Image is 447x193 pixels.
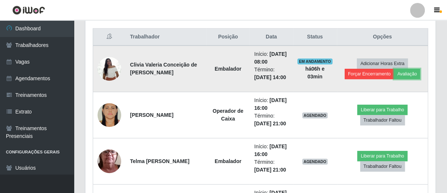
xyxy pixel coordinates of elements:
[130,112,173,118] strong: [PERSON_NAME]
[254,143,287,157] time: [DATE] 16:00
[254,96,289,112] li: Início:
[345,69,394,79] button: Forçar Encerramento
[254,97,287,111] time: [DATE] 16:00
[360,115,405,125] button: Trabalhador Faltou
[254,143,289,158] li: Início:
[215,66,241,72] strong: Embalador
[98,135,121,187] img: 1744294731442.jpeg
[254,167,286,173] time: [DATE] 21:00
[206,28,250,46] th: Posição
[254,158,289,174] li: Término:
[213,108,243,122] strong: Operador de Caixa
[302,112,328,118] span: AGENDADO
[250,28,293,46] th: Data
[394,69,420,79] button: Avaliação
[98,53,121,84] img: 1667645848902.jpeg
[254,121,286,126] time: [DATE] 21:00
[360,161,405,172] button: Trabalhador Faltou
[130,62,197,75] strong: Clivia Valeria Conceição de [PERSON_NAME]
[254,51,287,65] time: [DATE] 08:00
[12,6,45,15] img: CoreUI Logo
[130,158,190,164] strong: Telma [PERSON_NAME]
[126,28,206,46] th: Trabalhador
[98,97,121,132] img: 1693145473232.jpeg
[357,105,407,115] button: Liberar para Trabalho
[337,28,428,46] th: Opções
[254,112,289,128] li: Término:
[215,158,241,164] strong: Embalador
[305,66,324,79] strong: há 06 h e 03 min
[302,159,328,165] span: AGENDADO
[357,58,407,69] button: Adicionar Horas Extra
[254,74,286,80] time: [DATE] 14:00
[357,151,407,161] button: Liberar para Trabalho
[254,66,289,81] li: Término:
[254,50,289,66] li: Início:
[297,58,332,64] span: EM ANDAMENTO
[293,28,337,46] th: Status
